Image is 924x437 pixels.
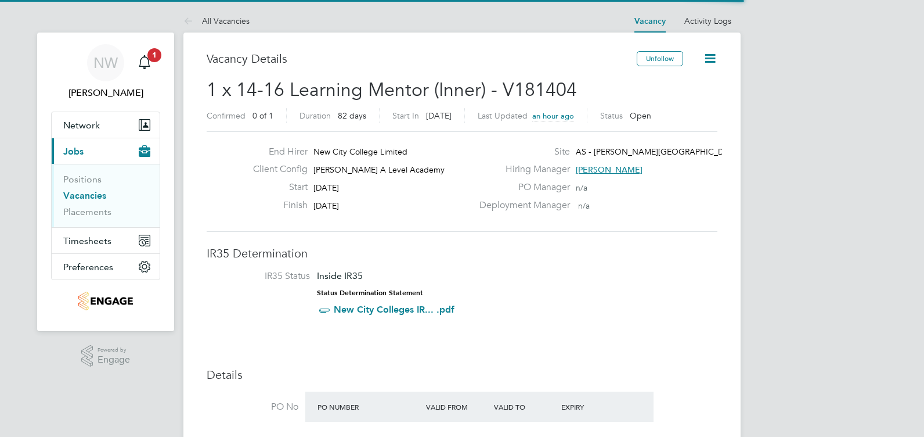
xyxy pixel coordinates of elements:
[576,164,643,175] span: [PERSON_NAME]
[207,51,637,66] h3: Vacancy Details
[244,181,308,194] label: Start
[52,254,160,280] button: Preferences
[133,44,156,81] a: 1
[313,164,445,175] span: [PERSON_NAME] A Level Academy
[472,146,570,158] label: Site
[423,396,491,417] div: Valid From
[392,110,419,121] label: Start In
[37,33,174,331] nav: Main navigation
[98,355,130,365] span: Engage
[558,396,626,417] div: Expiry
[51,292,160,310] a: Go to home page
[52,164,160,227] div: Jobs
[630,110,651,121] span: Open
[472,199,570,212] label: Deployment Manager
[63,235,111,246] span: Timesheets
[63,190,106,201] a: Vacancies
[338,110,366,121] span: 82 days
[600,110,623,121] label: Status
[98,345,130,355] span: Powered by
[244,163,308,175] label: Client Config
[244,199,308,212] label: Finish
[334,304,454,315] a: New City Colleges IR... .pdf
[218,270,310,282] label: IR35 Status
[576,182,587,193] span: n/a
[52,112,160,138] button: Network
[52,138,160,164] button: Jobs
[52,228,160,253] button: Timesheets
[472,163,570,175] label: Hiring Manager
[207,401,298,413] label: PO No
[207,246,717,261] h3: IR35 Determination
[313,182,339,193] span: [DATE]
[183,16,250,26] a: All Vacancies
[63,206,111,217] a: Placements
[63,146,84,157] span: Jobs
[93,55,118,70] span: NW
[313,146,407,157] span: New City College Limited
[299,110,331,121] label: Duration
[63,174,102,185] a: Positions
[478,110,528,121] label: Last Updated
[317,289,423,297] strong: Status Determination Statement
[207,110,246,121] label: Confirmed
[491,396,559,417] div: Valid To
[637,51,683,66] button: Unfollow
[472,181,570,194] label: PO Manager
[147,48,161,62] span: 1
[207,78,577,101] span: 1 x 14-16 Learning Mentor (Inner) - V181404
[81,345,131,367] a: Powered byEngage
[51,44,160,100] a: NW[PERSON_NAME]
[315,396,423,417] div: PO Number
[51,86,160,100] span: Nikki Walker
[532,111,574,121] span: an hour ago
[207,367,717,382] h3: Details
[252,110,273,121] span: 0 of 1
[313,200,339,211] span: [DATE]
[576,146,742,157] span: AS - [PERSON_NAME][GEOGRAPHIC_DATA]
[63,262,113,273] span: Preferences
[578,200,590,211] span: n/a
[63,120,100,131] span: Network
[244,146,308,158] label: End Hirer
[426,110,452,121] span: [DATE]
[634,16,666,26] a: Vacancy
[78,292,132,310] img: jjfox-logo-retina.png
[684,16,731,26] a: Activity Logs
[317,270,363,281] span: Inside IR35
